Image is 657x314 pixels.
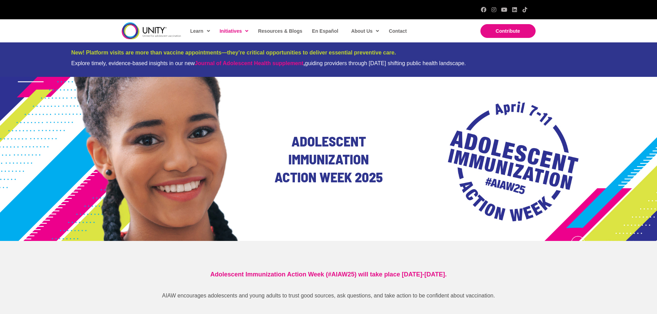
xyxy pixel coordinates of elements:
a: About Us [348,23,382,39]
a: Contribute [480,24,536,38]
span: About Us [351,26,379,36]
span: Adolescent Immunization Action Week (#AIAW25) will take place [DATE]-[DATE]. [210,271,447,278]
span: Adolescent Immunization Action Week 2025 [275,133,383,185]
div: Explore timely, evidence-based insights in our new guiding providers through [DATE] shifting publ... [71,60,586,67]
p: AIAW encourages adolescents and young adults to trust good sources, ask questions, and take actio... [153,291,505,301]
a: Contact [385,23,409,39]
a: En Español [309,23,341,39]
a: Journal of Adolescent Health supplement [195,60,303,66]
span: En Español [312,28,338,34]
a: Instagram [491,7,497,12]
a: YouTube [501,7,507,12]
a: Resources & Blogs [255,23,305,39]
img: unity-logo-dark [122,22,181,39]
a: Facebook [481,7,486,12]
span: New! Platform visits are more than vaccine appointments—they’re critical opportunities to deliver... [71,50,396,55]
a: TikTok [522,7,528,12]
span: Resources & Blogs [258,28,302,34]
span: Contribute [496,28,520,34]
span: Initiatives [220,26,249,36]
strong: , [195,60,305,66]
a: LinkedIn [512,7,517,12]
span: Contact [389,28,407,34]
span: Learn [190,26,210,36]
